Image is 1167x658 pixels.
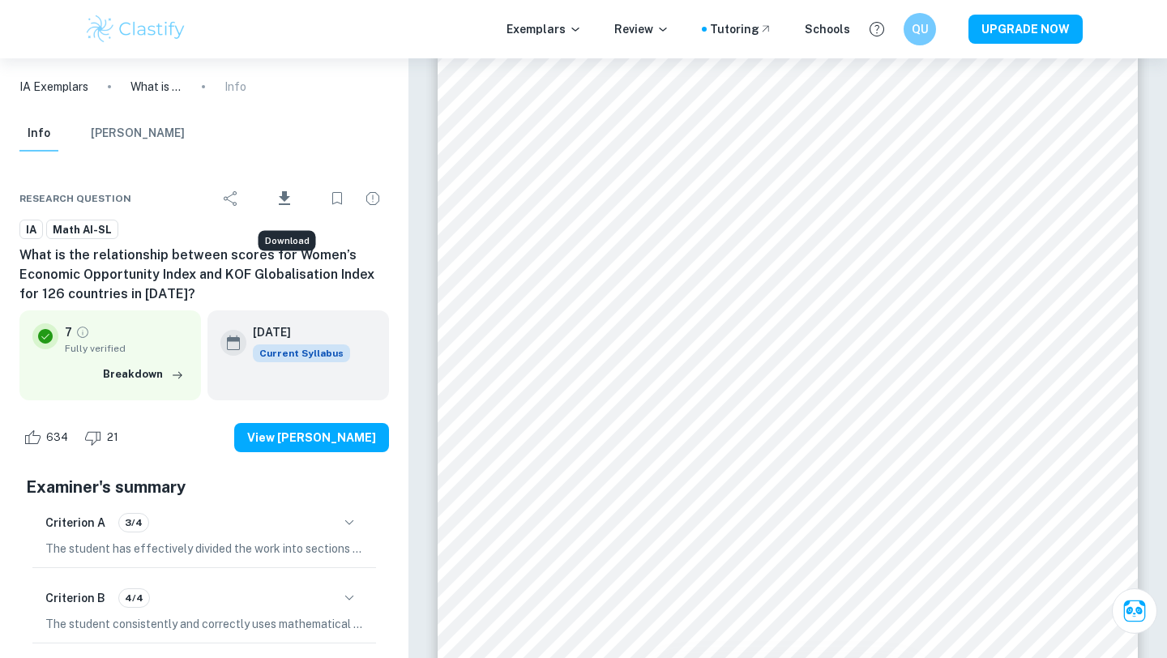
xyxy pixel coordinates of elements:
span: Research question [19,191,131,206]
p: Review [614,20,669,38]
a: Schools [805,20,850,38]
span: 3/4 [119,515,148,530]
p: What is the relationship between scores for Women’s Economic Opportunity Index and KOF Globalisat... [130,78,182,96]
div: Share [215,182,247,215]
div: Report issue [357,182,389,215]
p: The student has effectively divided the work into sections and further subdivided the body to ind... [45,540,363,558]
button: View [PERSON_NAME] [234,423,389,452]
button: UPGRADE NOW [968,15,1083,44]
h6: [DATE] [253,323,337,341]
span: Fully verified [65,341,188,356]
p: Info [224,78,246,96]
p: The student consistently and correctly uses mathematical notation, symbols, and terminology. Key ... [45,615,363,633]
button: QU [904,13,936,45]
div: Like [19,425,77,451]
span: Current Syllabus [253,344,350,362]
button: Help and Feedback [863,15,891,43]
p: 7 [65,323,72,341]
span: 634 [37,429,77,446]
button: Ask Clai [1112,588,1157,634]
h6: Criterion B [45,589,105,607]
span: Math AI-SL [47,222,118,238]
div: Bookmark [321,182,353,215]
div: Download [250,177,318,220]
a: IA Exemplars [19,78,88,96]
span: IA [20,222,42,238]
a: Tutoring [710,20,772,38]
h5: Examiner's summary [26,475,383,499]
span: 21 [98,429,127,446]
a: IA [19,220,43,240]
h6: QU [911,20,930,38]
h6: What is the relationship between scores for Women’s Economic Opportunity Index and KOF Globalisat... [19,246,389,304]
div: This exemplar is based on the current syllabus. Feel free to refer to it for inspiration/ideas wh... [253,344,350,362]
button: Breakdown [99,362,188,387]
div: Download [259,231,316,251]
a: Grade fully verified [75,325,90,340]
p: Exemplars [507,20,582,38]
img: Clastify logo [84,13,187,45]
span: 4/4 [119,591,149,605]
div: Dislike [80,425,127,451]
button: [PERSON_NAME] [91,116,185,152]
button: Info [19,116,58,152]
h6: Criterion A [45,514,105,532]
a: Math AI-SL [46,220,118,240]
